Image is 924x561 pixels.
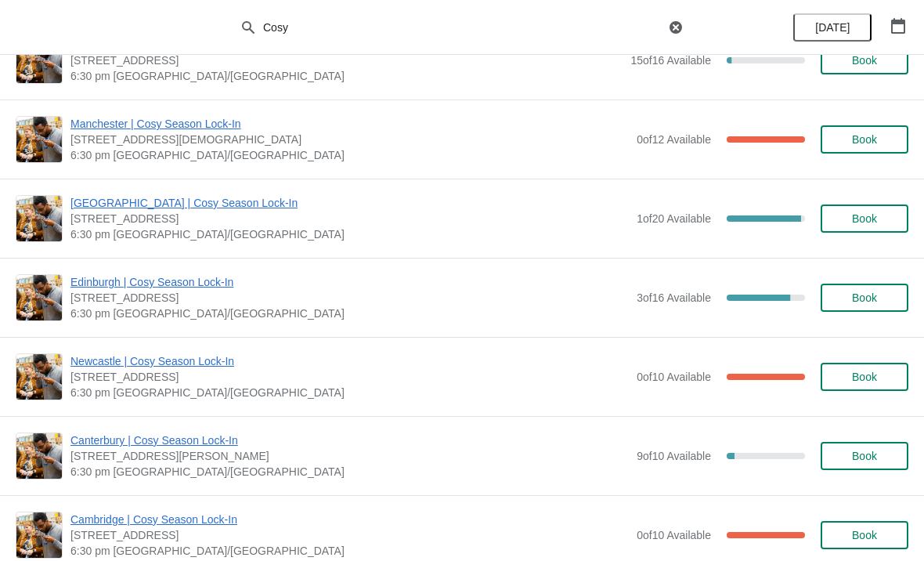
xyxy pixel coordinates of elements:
span: 6:30 pm [GEOGRAPHIC_DATA]/[GEOGRAPHIC_DATA] [70,464,629,480]
span: 6:30 pm [GEOGRAPHIC_DATA]/[GEOGRAPHIC_DATA] [70,385,629,400]
img: Canterbury | Cosy Season Lock-In | 13 The Parade Canterbury Kent CT1 2SG | 6:30 pm Europe/London [16,433,62,479]
span: Book [852,371,877,383]
span: 0 of 12 Available [637,133,711,146]
span: 6:30 pm [GEOGRAPHIC_DATA]/[GEOGRAPHIC_DATA] [70,226,629,242]
span: [DATE] [815,21,850,34]
span: [STREET_ADDRESS] [70,290,629,306]
button: Clear [668,20,684,35]
img: London Portobello | Cosy Season Lock-In | 158 Portobello Rd, London W11 2EB, UK | 6:30 pm Europe/... [16,38,62,83]
span: [STREET_ADDRESS] [70,52,623,68]
span: 6:30 pm [GEOGRAPHIC_DATA]/[GEOGRAPHIC_DATA] [70,306,629,321]
span: 9 of 10 Available [637,450,711,462]
img: Newcastle | Cosy Season Lock-In | 123 Grainger Street, Newcastle upon Tyne NE1 5AE, UK | 6:30 pm ... [16,354,62,400]
img: Manchester | Cosy Season Lock-In | 57 Church St, Manchester M4 1PD, UK | 6:30 pm Europe/London [16,117,62,162]
input: Search [262,13,665,42]
span: Book [852,133,877,146]
span: [STREET_ADDRESS] [70,527,629,543]
span: Canterbury | Cosy Season Lock-In [70,433,629,448]
img: Cambridge | Cosy Season Lock-In | 8-9 Green Street, Cambridge, CB2 3JU | 6:30 pm Europe/London [16,512,62,558]
span: Book [852,529,877,541]
span: 3 of 16 Available [637,291,711,304]
span: Book [852,212,877,225]
span: [STREET_ADDRESS] [70,211,629,226]
button: Book [821,46,908,74]
img: Glasgow | Cosy Season Lock-In | 215 Byres Road, Glasgow G12 8UD, UK | 6:30 pm Europe/London [16,196,62,241]
span: 6:30 pm [GEOGRAPHIC_DATA]/[GEOGRAPHIC_DATA] [70,68,623,84]
span: [STREET_ADDRESS][PERSON_NAME] [70,448,629,464]
span: Newcastle | Cosy Season Lock-In [70,353,629,369]
span: 6:30 pm [GEOGRAPHIC_DATA]/[GEOGRAPHIC_DATA] [70,543,629,559]
span: Edinburgh | Cosy Season Lock-In [70,274,629,290]
button: Book [821,363,908,391]
span: Book [852,291,877,304]
button: Book [821,521,908,549]
span: [GEOGRAPHIC_DATA] | Cosy Season Lock-In [70,195,629,211]
span: [STREET_ADDRESS][DEMOGRAPHIC_DATA] [70,132,629,147]
button: Book [821,284,908,312]
span: Cambridge | Cosy Season Lock-In [70,512,629,527]
span: Book [852,54,877,67]
span: 15 of 16 Available [630,54,711,67]
button: Book [821,442,908,470]
span: Book [852,450,877,462]
span: 0 of 10 Available [637,529,711,541]
button: [DATE] [793,13,872,42]
span: [STREET_ADDRESS] [70,369,629,385]
span: 6:30 pm [GEOGRAPHIC_DATA]/[GEOGRAPHIC_DATA] [70,147,629,163]
span: Manchester | Cosy Season Lock-In [70,116,629,132]
span: 1 of 20 Available [637,212,711,225]
span: 0 of 10 Available [637,371,711,383]
button: Book [821,204,908,233]
button: Book [821,125,908,154]
img: Edinburgh | Cosy Season Lock-In | 89 Rose Street, Edinburgh, EH2 3DT | 6:30 pm Europe/London [16,275,62,320]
